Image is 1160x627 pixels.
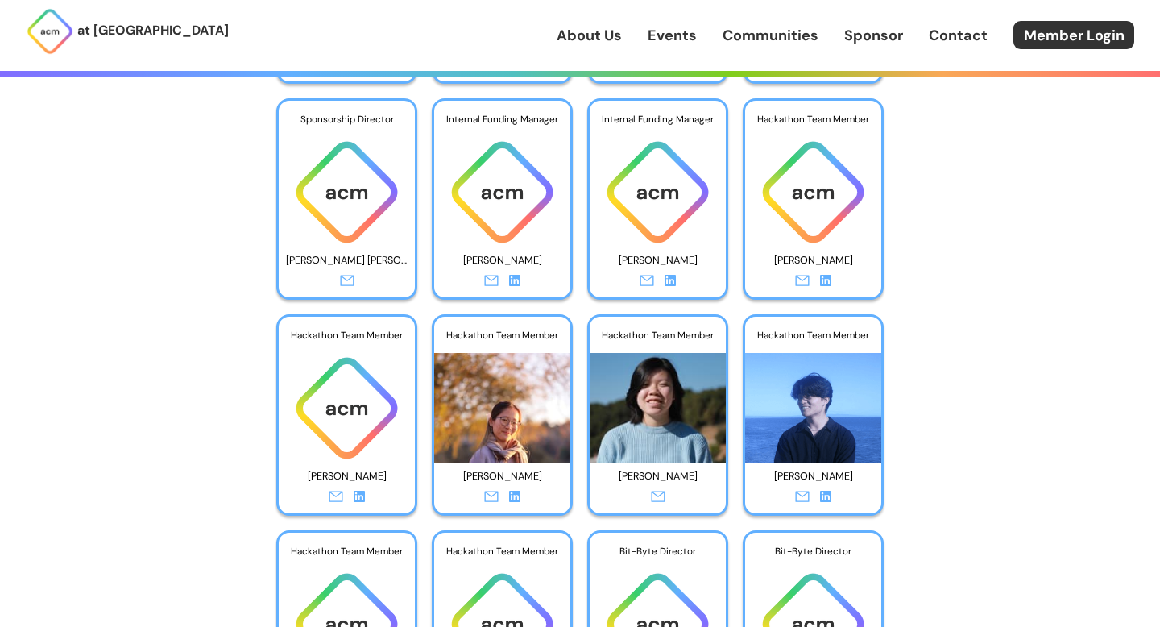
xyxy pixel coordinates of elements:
[77,20,229,41] p: at [GEOGRAPHIC_DATA]
[597,464,719,489] p: [PERSON_NAME]
[434,533,570,570] div: Hackathon Team Member
[745,101,881,138] div: Hackathon Team Member
[723,25,818,46] a: Communities
[590,533,726,570] div: Bit-Byte Director
[434,101,570,138] div: Internal Funding Manager
[557,25,622,46] a: About Us
[434,340,570,463] img: Photo of Serena Chen
[441,248,563,273] p: [PERSON_NAME]
[279,533,415,570] div: Hackathon Team Member
[590,340,726,463] img: Photo of Serena Chuang
[279,353,415,463] img: ACM logo
[279,101,415,138] div: Sponsorship Director
[26,7,74,56] img: ACM Logo
[434,317,570,354] div: Hackathon Team Member
[26,7,229,56] a: at [GEOGRAPHIC_DATA]
[286,248,408,273] p: [PERSON_NAME] [PERSON_NAME]
[752,464,874,489] p: [PERSON_NAME]
[745,533,881,570] div: Bit-Byte Director
[441,464,563,489] p: [PERSON_NAME]
[286,464,408,489] p: [PERSON_NAME]
[745,137,881,247] img: ACM logo
[590,137,726,247] img: ACM logo
[279,317,415,354] div: Hackathon Team Member
[929,25,988,46] a: Contact
[597,248,719,273] p: [PERSON_NAME]
[752,248,874,273] p: [PERSON_NAME]
[590,317,726,354] div: Hackathon Team Member
[844,25,903,46] a: Sponsor
[434,137,570,247] img: ACM logo
[279,137,415,247] img: ACM logo
[1013,21,1134,49] a: Member Login
[745,317,881,354] div: Hackathon Team Member
[590,101,726,138] div: Internal Funding Manager
[745,340,881,463] img: Photo of Ryan Ni
[648,25,697,46] a: Events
